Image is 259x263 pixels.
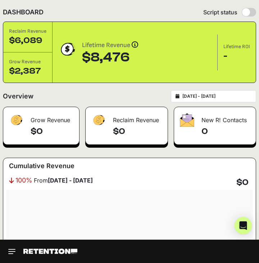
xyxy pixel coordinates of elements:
div: Lifetime Revenue [82,40,138,50]
img: Retention.com [23,249,77,254]
h3: Cumulative Revenue [9,161,74,171]
h2: Overview [3,91,33,101]
div: New R! Contacts [174,107,256,129]
img: fa-dollar-13500eef13a19c4ab2b9ed9ad552e47b0d9fc28b02b83b90ba0e00f96d6372e9.png [91,113,106,127]
span: Script status [203,8,237,17]
h4: $0 [113,126,162,137]
div: Open Intercom Messenger [235,217,252,234]
span: 100% [15,175,32,185]
div: Grow Revenue [9,58,46,65]
div: - [223,50,250,62]
div: $8,476 [82,50,138,65]
h4: $0 [236,177,249,188]
div: Lifetime ROI [223,43,250,50]
span: From [34,176,93,185]
img: fa-dollar-13500eef13a19c4ab2b9ed9ad552e47b0d9fc28b02b83b90ba0e00f96d6372e9.png [9,113,23,127]
div: $6,089 [9,35,46,46]
h4: 0 [201,126,250,137]
div: Grow Revenue [3,107,79,129]
img: fa-envelope-19ae18322b30453b285274b1b8af3d052b27d846a4fbe8435d1a52b978f639a2.png [180,113,194,127]
div: Reclaim Revenue [9,28,46,35]
h4: $0 [31,126,73,137]
h2: DASHBOARD [3,7,44,17]
div: $2,387 [9,65,46,77]
div: Reclaim Revenue [86,107,168,129]
img: dollar-coin-05c43ed7efb7bc0c12610022525b4bbbb207c7efeef5aecc26f025e68dcafac9.png [58,40,76,58]
strong: [DATE] - [DATE] [48,177,93,184]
